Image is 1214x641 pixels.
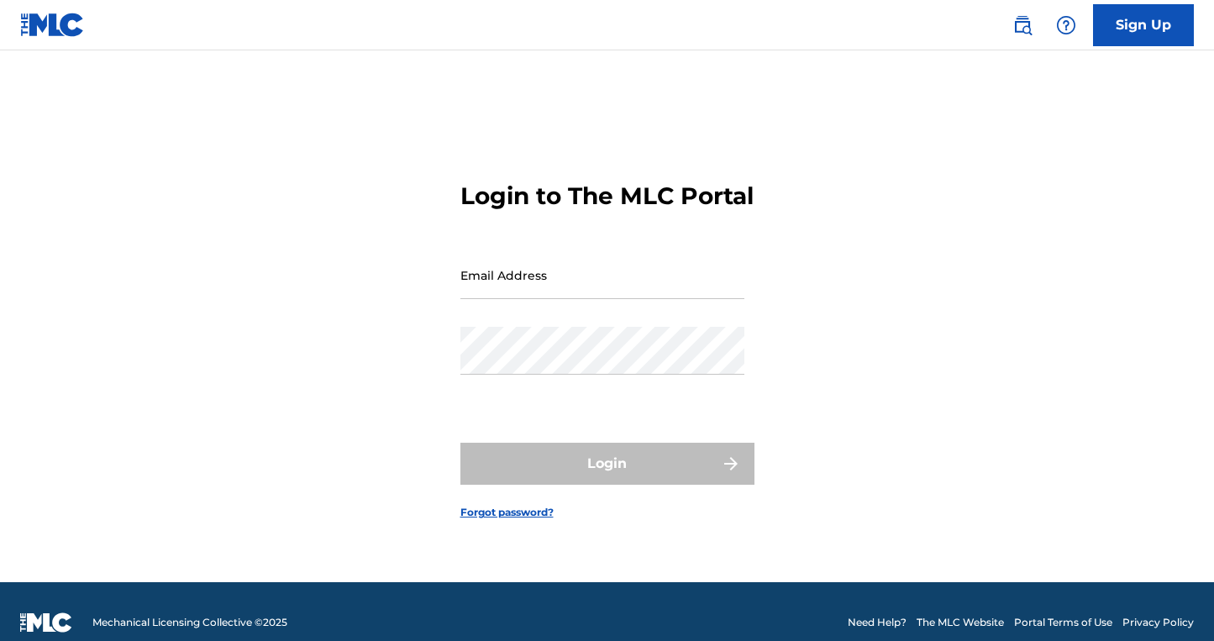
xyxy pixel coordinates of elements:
span: Mechanical Licensing Collective © 2025 [92,615,287,630]
div: Help [1049,8,1083,42]
a: Public Search [1006,8,1039,42]
a: The MLC Website [917,615,1004,630]
a: Sign Up [1093,4,1194,46]
a: Portal Terms of Use [1014,615,1112,630]
a: Privacy Policy [1122,615,1194,630]
img: search [1012,15,1033,35]
a: Need Help? [848,615,907,630]
img: help [1056,15,1076,35]
img: MLC Logo [20,13,85,37]
a: Forgot password? [460,505,554,520]
img: logo [20,612,72,633]
h3: Login to The MLC Portal [460,181,754,211]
